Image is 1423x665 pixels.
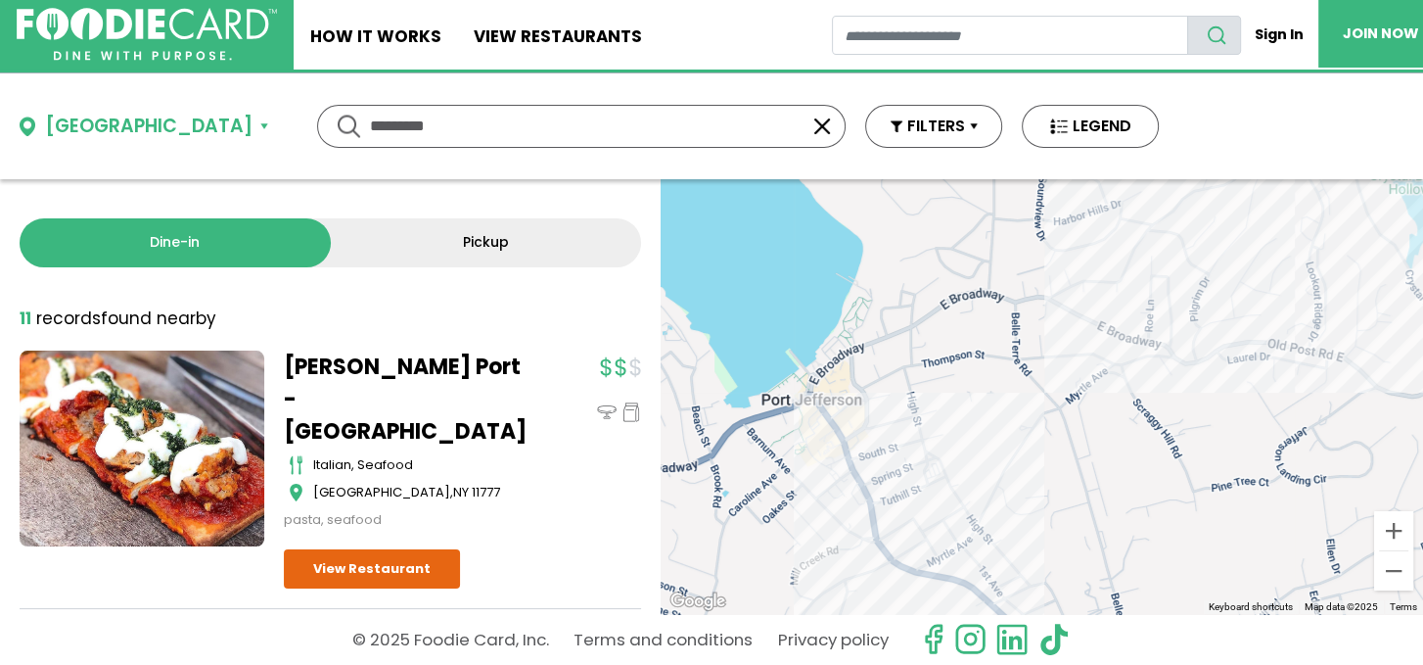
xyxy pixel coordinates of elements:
[313,483,450,501] span: [GEOGRAPHIC_DATA]
[20,218,331,267] a: Dine-in
[313,483,528,502] div: ,
[289,483,303,502] img: map_icon.svg
[352,623,549,657] p: © 2025 Foodie Card, Inc.
[284,351,528,448] a: [PERSON_NAME] Port - [GEOGRAPHIC_DATA]
[1037,623,1071,656] img: tiktok.svg
[597,403,617,422] img: dinein_icon.svg
[666,589,730,614] img: Google
[621,403,641,422] img: pickup_icon.svg
[472,483,500,501] span: 11777
[45,113,252,141] div: [GEOGRAPHIC_DATA]
[1374,511,1413,550] button: Zoom in
[36,307,101,330] span: records
[17,8,277,61] img: FoodieCard; Eat, Drink, Save, Donate
[865,105,1002,148] button: FILTERS
[1241,16,1318,54] a: Sign In
[574,623,753,657] a: Terms and conditions
[1187,16,1240,55] button: search
[284,510,528,530] div: pasta, seafood
[778,623,889,657] a: Privacy policy
[995,623,1029,656] img: linkedin.svg
[1390,601,1417,612] a: Terms
[453,483,469,501] span: NY
[666,589,730,614] a: Open this area in Google Maps (opens a new window)
[20,307,216,332] div: found nearby
[20,307,31,330] strong: 11
[1305,601,1378,612] span: Map data ©2025
[289,455,303,475] img: cutlery_icon.svg
[1022,105,1159,148] button: LEGEND
[832,16,1189,55] input: restaurant search
[1209,600,1293,614] button: Keyboard shortcuts
[20,113,268,141] button: [GEOGRAPHIC_DATA]
[284,549,460,589] a: View Restaurant
[313,455,528,475] div: italian, seafood
[331,218,642,267] a: Pickup
[917,623,950,656] svg: check us out on facebook
[1374,551,1413,591] button: Zoom out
